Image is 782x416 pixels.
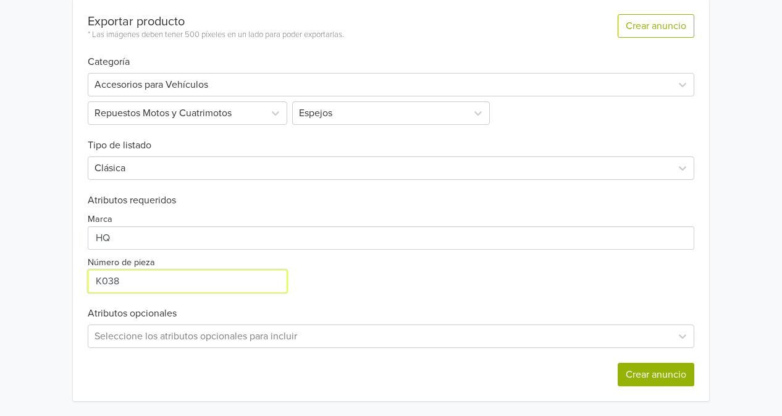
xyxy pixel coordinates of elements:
label: Número de pieza [88,256,155,270]
div: Exportar producto [88,14,344,29]
label: Marca [88,213,112,226]
h6: Atributos opcionales [88,308,694,320]
h6: Categoría [88,41,694,68]
h6: Tipo de listado [88,125,694,151]
button: Crear anuncio [618,14,694,38]
h6: Atributos requeridos [88,195,694,206]
div: * Las imágenes deben tener 500 píxeles en un lado para poder exportarlas. [88,29,344,41]
button: Crear anuncio [618,363,694,386]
